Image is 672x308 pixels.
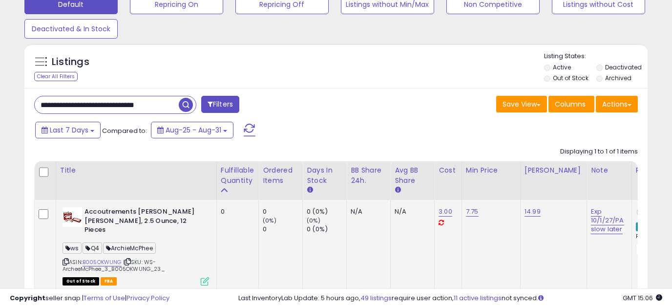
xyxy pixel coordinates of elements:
[63,242,82,254] span: ws
[560,147,638,156] div: Displaying 1 to 1 of 1 items
[60,165,212,176] div: Title
[466,207,479,217] a: 7.75
[201,96,239,113] button: Filters
[34,72,78,81] div: Clear All Filters
[553,74,588,82] label: Out of Stock
[263,165,298,186] div: Ordered Items
[238,294,662,303] div: Last InventoryLab Update: 5 hours ago, require user action, not synced.
[263,217,276,224] small: (0%)
[263,225,302,234] div: 0
[307,165,342,186] div: Days In Stock
[360,293,392,303] a: 49 listings
[263,207,302,216] div: 0
[439,165,458,176] div: Cost
[525,165,583,176] div: [PERSON_NAME]
[50,125,88,135] span: Last 7 Days
[307,225,346,234] div: 0 (0%)
[548,96,594,112] button: Columns
[83,258,122,266] a: B005OKWUNG
[596,96,638,112] button: Actions
[101,277,117,286] span: FBA
[221,165,254,186] div: Fulfillable Quantity
[307,217,320,224] small: (0%)
[553,63,571,71] label: Active
[395,207,427,216] div: N/A
[605,63,642,71] label: Deactivated
[35,122,101,138] button: Last 7 Days
[63,258,165,273] span: | SKU: WS-ArcheeMcPhee_3_B005OKWUNG_23_
[10,293,45,303] strong: Copyright
[591,207,624,234] a: Exp 10/1/27/PA slow later
[454,293,502,303] a: 11 active listings
[52,55,89,69] h5: Listings
[103,242,156,254] span: ArchieMcPhee
[84,207,203,237] b: Accoutrements [PERSON_NAME] [PERSON_NAME], 2.5 Ounce, 12 Pieces
[63,277,99,286] span: All listings that are currently out of stock and unavailable for purchase on Amazon
[555,99,586,109] span: Columns
[84,293,125,303] a: Terms of Use
[10,294,169,303] div: seller snap | |
[151,122,233,138] button: Aug-25 - Aug-31
[307,207,346,216] div: 0 (0%)
[591,165,628,176] div: Note
[126,293,169,303] a: Privacy Policy
[466,165,516,176] div: Min Price
[439,207,452,217] a: 3.00
[351,165,386,186] div: BB Share 24h.
[605,74,631,82] label: Archived
[496,96,547,112] button: Save View
[307,186,313,195] small: Days In Stock.
[525,207,541,217] a: 14.99
[395,186,400,195] small: Avg BB Share.
[395,165,430,186] div: Avg BB Share
[102,126,147,135] span: Compared to:
[623,293,662,303] span: 2025-09-8 15:06 GMT
[544,52,648,61] p: Listing States:
[83,242,102,254] span: Q4
[221,207,251,216] div: 0
[166,125,221,135] span: Aug-25 - Aug-31
[63,207,82,227] img: 51R1Oz5NszL._SL40_.jpg
[351,207,383,216] div: N/A
[24,19,118,39] button: Deactivated & In Stock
